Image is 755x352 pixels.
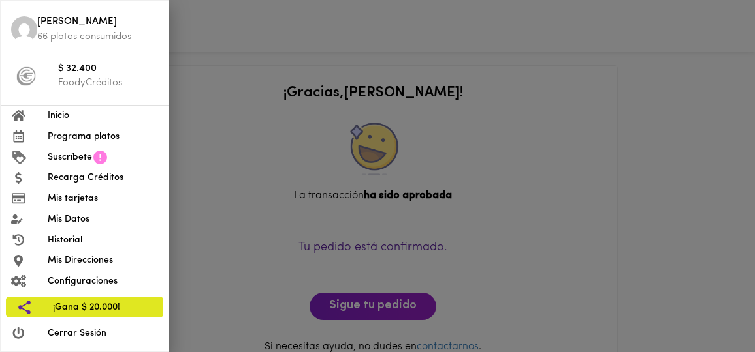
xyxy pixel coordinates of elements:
[48,233,158,247] span: Historial
[48,192,158,205] span: Mis tarjetas
[48,327,158,340] span: Cerrar Sesión
[48,171,158,184] span: Recarga Créditos
[37,15,158,30] span: [PERSON_NAME]
[48,109,158,123] span: Inicio
[37,30,158,44] p: 66 platos consumidos
[58,62,158,77] span: $ 32.400
[48,274,158,288] span: Configuraciones
[48,151,92,164] span: Suscríbete
[48,254,158,267] span: Mis Direcciones
[11,16,37,42] img: Eunice
[48,130,158,143] span: Programa platos
[16,66,36,86] img: foody-creditos-black.png
[58,76,158,90] p: FoodyCréditos
[48,213,158,226] span: Mis Datos
[53,301,153,314] span: ¡Gana $ 20.000!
